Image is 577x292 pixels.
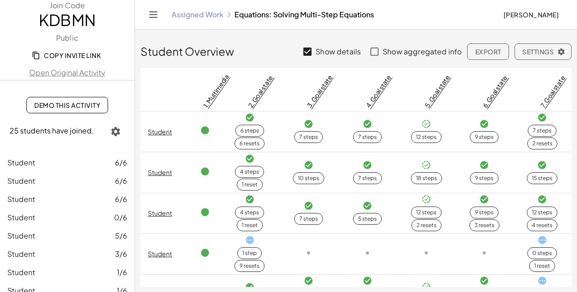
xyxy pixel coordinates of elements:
button: [PERSON_NAME] [496,6,566,23]
span: Student [7,231,35,240]
button: Settings [515,43,572,60]
div: 1 reset [242,221,258,229]
div: 12 steps [416,133,437,141]
div: 18 steps [416,174,437,182]
i: Task not started. [479,248,489,258]
i: Task started. [537,235,547,245]
i: Task finished and correct. [304,276,313,286]
i: Task finished and correct. [304,160,313,170]
i: Task finished and correct. [479,276,489,286]
i: Task finished and correct. [245,195,255,204]
div: 6 steps [240,127,259,135]
span: 25 students have joined. [10,126,94,135]
div: 1 reset [534,262,550,270]
div: 7 steps [533,127,551,135]
a: Student [148,250,172,258]
span: Student [7,212,35,222]
div: 10 steps [298,174,319,182]
div: 7 steps [358,133,377,141]
i: Task finished. [200,126,210,135]
i: Task finished and correct. [537,113,547,122]
span: 3/6 [115,249,127,260]
span: Demo This Activity [34,101,100,109]
span: Settings [522,48,564,56]
div: 12 steps [532,208,552,217]
div: 9 steps [475,208,494,217]
i: Task finished. [200,207,210,217]
a: Student [148,127,172,136]
span: 0/6 [114,212,127,223]
div: 1 step [242,249,257,257]
a: Student [148,209,172,217]
i: Task finished and correct. [363,119,372,129]
i: Task finished and correct. [479,160,489,170]
div: 7 steps [299,215,318,223]
span: Student [7,267,35,277]
i: Task finished and correct. [245,154,255,164]
div: 1 reset [242,181,258,189]
i: Task started. [245,235,255,245]
i: Task finished and correct. [304,119,313,129]
div: 9 resets [239,262,260,270]
i: Task finished and part of it marked as correct. [421,119,431,129]
div: 6 resets [239,139,260,148]
button: Export [467,43,509,60]
div: 7 steps [299,133,318,141]
span: Student [7,249,35,259]
i: Task finished and correct. [537,160,547,170]
label: Show details [316,41,361,63]
i: Task finished. [200,248,210,258]
span: Export [475,48,501,56]
i: Task not started. [304,248,313,258]
div: 4 steps [240,168,259,176]
a: 6. Goal state [481,74,509,109]
i: Task finished and part of it marked as correct. [421,282,431,292]
div: 0 steps [532,249,552,257]
span: 6/6 [115,194,127,205]
label: Show aggregated info [383,41,462,63]
div: 9 steps [475,133,494,141]
i: Task finished and correct. [304,201,313,211]
a: 4. Goal state [364,73,393,109]
a: 1. Multimedia [202,73,230,109]
button: Toggle navigation [146,7,161,22]
div: 9 steps [475,174,494,182]
a: 2. Goal state [246,74,275,109]
i: Task finished and correct. [479,195,489,204]
div: 15 steps [532,174,552,182]
i: Task finished and correct. [245,282,255,292]
span: Student [7,158,35,167]
i: Task finished and part of it marked as correct. [421,195,431,204]
div: 12 steps [416,208,437,217]
i: Task finished. [200,167,210,176]
span: 6/6 [115,175,127,186]
i: Task finished and correct. [537,195,547,204]
div: 4 steps [240,208,259,217]
span: [PERSON_NAME] [503,11,559,19]
span: 1/6 [117,267,127,278]
a: Student [148,168,172,176]
div: 3 resets [474,221,494,229]
span: Student [7,176,35,186]
a: 7. Goal state [539,74,567,109]
div: 5 steps [358,215,377,223]
div: 2 resets [532,139,552,148]
i: Task not started. [363,248,372,258]
div: 7 steps [358,174,377,182]
span: 6/6 [115,157,127,168]
div: 2 resets [416,221,437,229]
span: Copy Invite Link [34,51,101,59]
a: 5. Goal state [423,73,452,109]
i: Task started. [537,276,547,286]
a: 3. Goal state [305,73,334,109]
button: Copy Invite Link [26,47,108,64]
div: 4 resets [532,221,552,229]
i: Task finished and correct. [245,113,255,122]
i: Task finished and correct. [363,201,372,211]
i: Task finished and correct. [363,160,372,170]
i: Task finished and correct. [479,119,489,129]
i: Task finished and part of it marked as correct. [421,160,431,170]
a: Demo This Activity [26,97,108,113]
i: Task not started. [421,248,431,258]
label: Public [56,33,78,43]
